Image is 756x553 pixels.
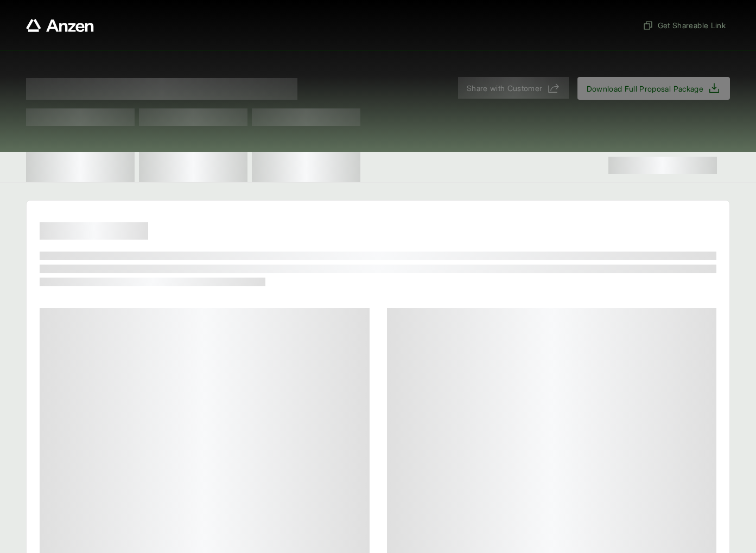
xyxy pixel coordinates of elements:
[139,108,247,126] span: Test
[467,82,543,94] span: Share with Customer
[26,108,135,126] span: Test
[643,20,726,31] span: Get Shareable Link
[252,108,360,126] span: Test
[26,19,94,32] a: Anzen website
[26,78,297,100] span: Proposal for
[638,15,730,35] button: Get Shareable Link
